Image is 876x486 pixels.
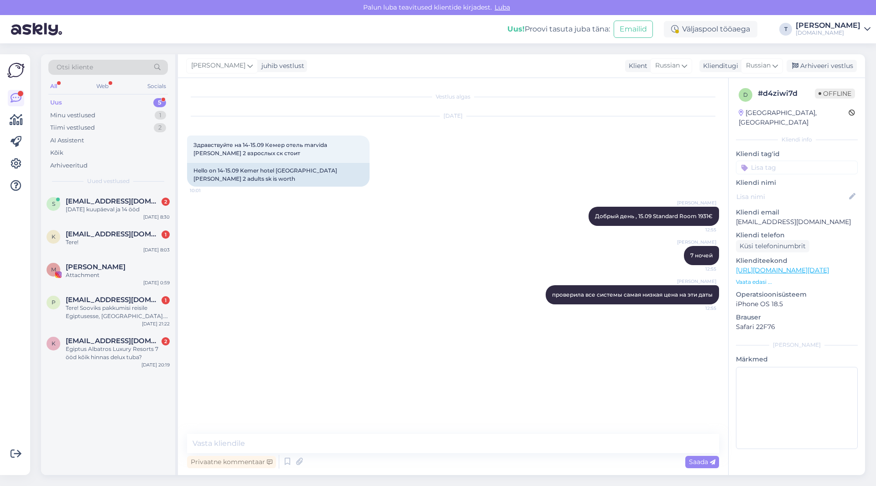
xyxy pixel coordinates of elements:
[736,299,858,309] p: iPhone OS 18.5
[57,63,93,72] span: Otsi kliente
[52,200,55,207] span: s
[155,111,166,120] div: 1
[796,29,860,37] div: [DOMAIN_NAME]
[52,299,56,306] span: p
[50,123,95,132] div: Tiimi vestlused
[736,208,858,217] p: Kliendi email
[736,313,858,322] p: Brauser
[689,458,715,466] span: Saada
[52,340,56,347] span: k
[682,266,716,272] span: 12:55
[682,226,716,233] span: 12:55
[143,246,170,253] div: [DATE] 8:03
[50,148,63,157] div: Kõik
[191,61,245,71] span: [PERSON_NAME]
[690,252,713,259] span: 7 ночей
[736,192,847,202] input: Lisa nimi
[143,279,170,286] div: [DATE] 0:59
[162,198,170,206] div: 2
[142,320,170,327] div: [DATE] 21:22
[507,25,525,33] b: Uus!
[739,108,849,127] div: [GEOGRAPHIC_DATA], [GEOGRAPHIC_DATA]
[736,217,858,227] p: [EMAIL_ADDRESS][DOMAIN_NAME]
[552,291,713,298] span: проверила все системы самая низкая цена на эти даты
[736,256,858,266] p: Klienditeekond
[66,238,170,246] div: Tere!
[677,199,716,206] span: [PERSON_NAME]
[66,271,170,279] div: Attachment
[743,91,748,98] span: d
[50,111,95,120] div: Minu vestlused
[141,361,170,368] div: [DATE] 20:19
[595,213,713,219] span: Добрый день , 15.09 Standard Room 1931€
[143,214,170,220] div: [DATE] 8:30
[736,136,858,144] div: Kliendi info
[815,89,855,99] span: Offline
[153,98,166,107] div: 5
[187,456,276,468] div: Privaatne kommentaar
[258,61,304,71] div: juhib vestlust
[66,345,170,361] div: Egiptus Albatros Luxury Resorts 7 ööd kõik hinnas delux tuba?
[736,240,809,252] div: Küsi telefoninumbrit
[625,61,647,71] div: Klient
[154,123,166,132] div: 2
[699,61,738,71] div: Klienditugi
[758,88,815,99] div: # d4ziwi7d
[736,149,858,159] p: Kliendi tag'id
[193,141,328,157] span: Здравствуйте на 14-15.09 Кемер отель marvida [PERSON_NAME] 2 взрослых ск стоит
[146,80,168,92] div: Socials
[87,177,130,185] span: Uued vestlused
[187,112,719,120] div: [DATE]
[736,290,858,299] p: Operatsioonisüsteem
[187,93,719,101] div: Vestlus algas
[66,304,170,320] div: Tere! Sooviks pakkumisi reisile Egiptusesse, [GEOGRAPHIC_DATA]. Väljalend võiks jääda kusagile 19...
[736,230,858,240] p: Kliendi telefon
[614,21,653,38] button: Emailid
[50,161,88,170] div: Arhiveeritud
[736,322,858,332] p: Safari 22F76
[66,197,161,205] span: sirli.pent@gmail.com
[162,296,170,304] div: 1
[736,178,858,188] p: Kliendi nimi
[51,266,56,273] span: M
[796,22,871,37] a: [PERSON_NAME][DOMAIN_NAME]
[66,263,125,271] span: MARIE TAUTS
[66,296,161,304] span: priit2379@hotmail.com
[162,230,170,239] div: 1
[52,233,56,240] span: k
[50,136,84,145] div: AI Assistent
[66,337,161,345] span: karitadaar67@gmail.com
[677,239,716,246] span: [PERSON_NAME]
[736,355,858,364] p: Märkmed
[677,278,716,285] span: [PERSON_NAME]
[682,305,716,312] span: 12:55
[736,161,858,174] input: Lisa tag
[787,60,857,72] div: Arhiveeri vestlus
[492,3,513,11] span: Luba
[736,278,858,286] p: Vaata edasi ...
[48,80,59,92] div: All
[736,266,829,274] a: [URL][DOMAIN_NAME][DATE]
[796,22,860,29] div: [PERSON_NAME]
[7,62,25,79] img: Askly Logo
[779,23,792,36] div: T
[507,24,610,35] div: Proovi tasuta juba täna:
[736,341,858,349] div: [PERSON_NAME]
[66,230,161,238] span: ketrutlaskar@gmail.com
[162,337,170,345] div: 2
[66,205,170,214] div: [DATE] kuupäeval ja 14 ööd
[655,61,680,71] span: Russian
[190,187,224,194] span: 10:01
[746,61,771,71] span: Russian
[50,98,62,107] div: Uus
[664,21,757,37] div: Väljaspool tööaega
[187,163,370,187] div: Hello on 14-15.09 Kemer hotel [GEOGRAPHIC_DATA][PERSON_NAME] 2 adults sk is worth
[94,80,110,92] div: Web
